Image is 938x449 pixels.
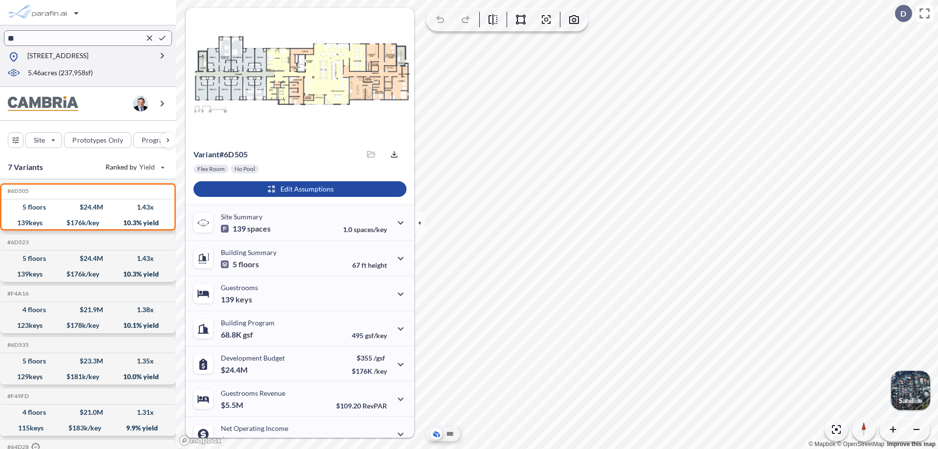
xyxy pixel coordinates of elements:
p: [STREET_ADDRESS] [27,51,88,63]
p: 67 [352,261,387,269]
p: Building Summary [221,248,277,257]
p: Development Budget [221,354,285,362]
p: Site Summary [221,213,262,221]
p: Net Operating Income [221,424,288,432]
p: Satellite [899,397,922,405]
p: Flex Room [197,165,225,173]
span: RevPAR [362,402,387,410]
p: # 6d505 [193,150,248,159]
a: OpenStreetMap [837,441,884,448]
p: Guestrooms [221,283,258,292]
a: Improve this map [887,441,936,448]
p: $2.5M [221,435,245,445]
span: floors [238,259,259,269]
span: Yield [139,162,155,172]
span: height [368,261,387,269]
p: $24.4M [221,365,249,375]
button: Program [133,132,186,148]
p: 7 Variants [8,161,43,173]
p: 45.0% [345,437,387,445]
span: spaces/key [354,225,387,234]
h5: Click to copy the code [5,393,29,400]
a: Mapbox homepage [179,435,222,446]
p: 1.0 [343,225,387,234]
span: margin [365,437,387,445]
p: $5.5M [221,400,245,410]
p: Program [142,135,169,145]
p: $355 [352,354,387,362]
span: spaces [247,224,271,234]
button: Ranked by Yield [98,159,171,175]
h5: Click to copy the code [5,188,29,194]
p: 5 [221,259,259,269]
span: keys [235,295,252,304]
p: 5.46 acres ( 237,958 sf) [28,68,93,79]
span: /key [374,367,387,375]
p: $176K [352,367,387,375]
a: Mapbox [809,441,835,448]
p: Guestrooms Revenue [221,389,285,397]
span: gsf/key [365,331,387,340]
button: Site Plan [444,428,456,440]
span: Variant [193,150,219,159]
button: Switcher ImageSatellite [891,371,930,410]
h5: Click to copy the code [5,342,29,348]
h5: Click to copy the code [5,239,29,246]
button: Aerial View [430,428,442,440]
img: Switcher Image [891,371,930,410]
img: BrandImage [8,96,78,111]
p: 139 [221,295,252,304]
button: Prototypes Only [64,132,131,148]
p: Building Program [221,319,275,327]
h5: Click to copy the code [5,290,29,297]
button: Edit Assumptions [193,181,406,197]
p: 495 [352,331,387,340]
span: gsf [243,330,253,340]
span: /gsf [374,354,385,362]
p: Prototypes Only [72,135,123,145]
img: user logo [133,96,149,111]
p: No Pool [234,165,255,173]
button: Site [25,132,62,148]
span: ft [362,261,366,269]
p: Site [34,135,45,145]
p: 68.8K [221,330,253,340]
p: 139 [221,224,271,234]
p: $109.20 [336,402,387,410]
p: Edit Assumptions [280,184,334,194]
p: D [900,9,906,18]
